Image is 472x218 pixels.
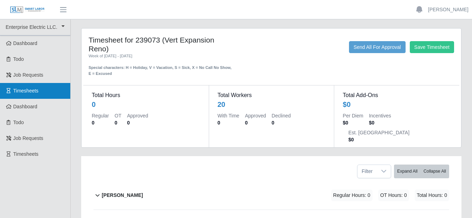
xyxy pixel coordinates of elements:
[13,151,39,157] span: Timesheets
[89,59,235,77] div: Special characters: H = Holiday, V = Vacation, S = Sick, X = No Call No Show, E = Excused
[13,135,44,141] span: Job Requests
[420,165,449,178] button: Collapse All
[10,6,45,14] img: SLM Logo
[343,119,363,126] dd: $0
[348,129,409,136] dt: Est. [GEOGRAPHIC_DATA]
[394,165,449,178] div: bulk actions
[348,136,409,143] dd: $0
[92,91,200,100] dt: Total Hours
[357,165,377,178] span: Filter
[349,41,406,53] button: Send All For Approval
[89,36,235,53] h4: Timesheet for 239073 (Vert Expansion Reno)
[218,112,239,119] dt: With Time
[93,181,449,210] button: [PERSON_NAME] Regular Hours: 0 OT Hours: 0 Total Hours: 0
[92,100,96,109] div: 0
[92,119,109,126] dd: 0
[115,112,121,119] dt: OT
[245,112,266,119] dt: Approved
[13,72,44,78] span: Job Requests
[343,91,451,100] dt: Total Add-Ons
[343,100,350,109] div: $0
[245,119,266,126] dd: 0
[331,190,373,201] span: Regular Hours: 0
[343,112,363,119] dt: Per Diem
[415,190,449,201] span: Total Hours: 0
[272,112,291,119] dt: Declined
[378,190,409,201] span: OT Hours: 0
[369,119,391,126] dd: $0
[394,165,421,178] button: Expand All
[92,112,109,119] dt: Regular
[127,112,148,119] dt: Approved
[369,112,391,119] dt: Incentives
[410,41,454,53] button: Save Timesheet
[13,88,39,94] span: Timesheets
[13,104,38,109] span: Dashboard
[13,56,24,62] span: Todo
[272,119,291,126] dd: 0
[115,119,121,126] dd: 0
[218,100,225,109] div: 20
[127,119,148,126] dd: 0
[102,192,143,199] b: [PERSON_NAME]
[13,120,24,125] span: Todo
[89,53,235,59] div: Week of [DATE] - [DATE]
[13,40,38,46] span: Dashboard
[218,91,326,100] dt: Total Workers
[428,6,468,13] a: [PERSON_NAME]
[218,119,239,126] dd: 0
